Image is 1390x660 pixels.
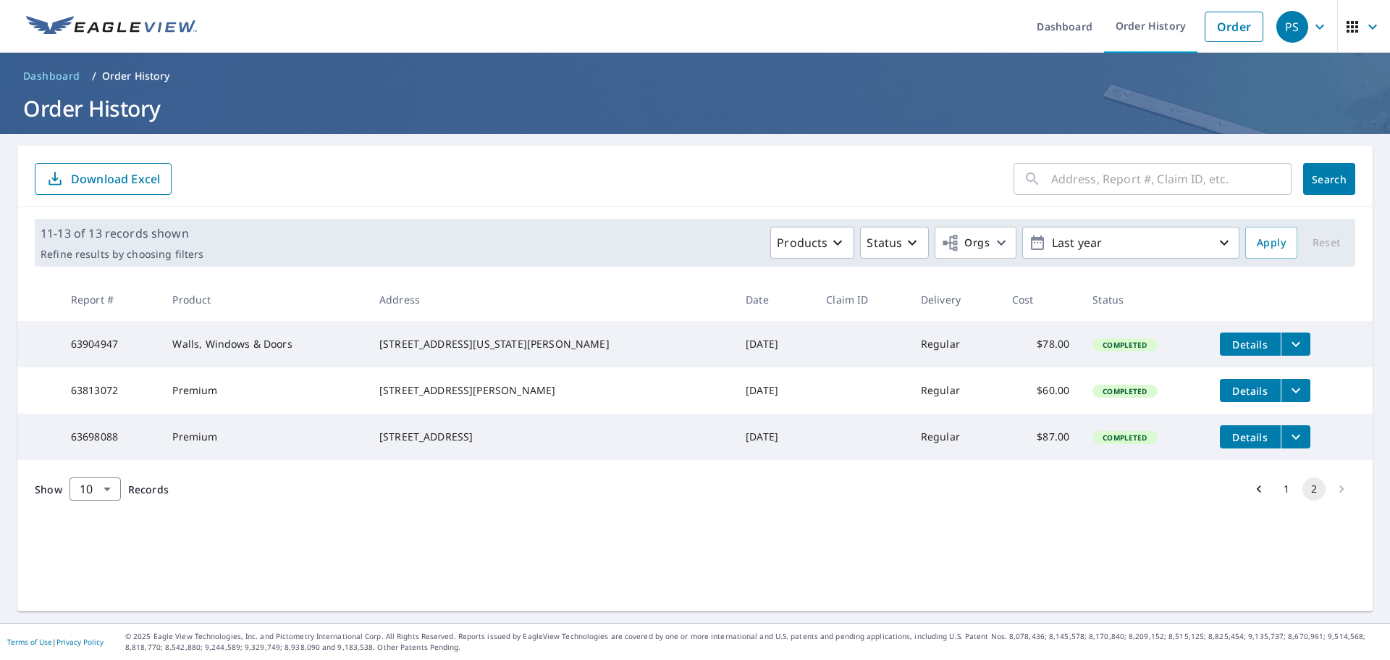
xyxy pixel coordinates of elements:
div: [STREET_ADDRESS][US_STATE][PERSON_NAME] [379,337,723,351]
button: filesDropdownBtn-63904947 [1281,333,1310,356]
span: Orgs [941,234,990,252]
button: Go to previous page [1247,477,1271,501]
button: Products [770,227,854,259]
td: Premium [161,414,367,460]
p: Last year [1046,230,1216,256]
button: filesDropdownBtn-63698088 [1281,425,1310,448]
td: Regular [909,321,1001,367]
p: © 2025 Eagle View Technologies, Inc. and Pictometry International Corp. All Rights Reserved. Repo... [125,631,1383,653]
a: Terms of Use [7,637,52,647]
button: Search [1303,163,1355,195]
td: Walls, Windows & Doors [161,321,367,367]
div: [STREET_ADDRESS][PERSON_NAME] [379,383,723,398]
button: detailsBtn-63904947 [1220,333,1281,356]
p: Refine results by choosing filters [41,248,203,261]
td: $78.00 [1001,321,1081,367]
span: Details [1229,384,1272,398]
span: Apply [1257,234,1286,252]
span: Completed [1094,386,1155,396]
button: page 2 [1302,477,1326,501]
span: Details [1229,430,1272,444]
td: Regular [909,414,1001,460]
div: 10 [69,469,121,509]
span: Records [128,483,169,496]
button: Last year [1022,227,1239,259]
a: Dashboard [17,64,86,88]
td: $87.00 [1001,414,1081,460]
button: filesDropdownBtn-63813072 [1281,379,1310,402]
li: / [92,67,96,85]
td: $60.00 [1001,367,1081,414]
p: Order History [102,69,170,83]
td: 63904947 [59,321,161,367]
p: Download Excel [71,171,160,187]
span: Show [35,483,62,496]
th: Date [734,278,814,321]
nav: breadcrumb [17,64,1373,88]
th: Status [1081,278,1208,321]
button: Orgs [935,227,1016,259]
a: Order [1205,12,1263,42]
span: Completed [1094,340,1155,350]
div: PS [1276,11,1308,43]
td: 63698088 [59,414,161,460]
button: Apply [1245,227,1297,259]
button: Status [860,227,929,259]
td: [DATE] [734,321,814,367]
th: Report # [59,278,161,321]
span: Search [1315,172,1344,186]
span: Completed [1094,433,1155,443]
span: Details [1229,338,1272,351]
p: Products [777,234,827,251]
input: Address, Report #, Claim ID, etc. [1051,159,1292,199]
img: EV Logo [26,16,197,38]
button: detailsBtn-63698088 [1220,425,1281,448]
div: [STREET_ADDRESS] [379,430,723,444]
button: Go to page 1 [1275,477,1298,501]
td: [DATE] [734,414,814,460]
th: Product [161,278,367,321]
td: 63813072 [59,367,161,414]
p: | [7,638,104,646]
h1: Order History [17,93,1373,123]
th: Delivery [909,278,1001,321]
td: Premium [161,367,367,414]
p: 11-13 of 13 records shown [41,225,203,242]
th: Cost [1001,278,1081,321]
p: Status [867,234,902,251]
th: Address [368,278,734,321]
button: Download Excel [35,163,172,195]
th: Claim ID [814,278,909,321]
td: [DATE] [734,367,814,414]
nav: pagination navigation [1245,477,1355,501]
button: detailsBtn-63813072 [1220,379,1281,402]
span: Dashboard [23,69,80,83]
div: Show 10 records [69,477,121,501]
a: Privacy Policy [56,637,104,647]
td: Regular [909,367,1001,414]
